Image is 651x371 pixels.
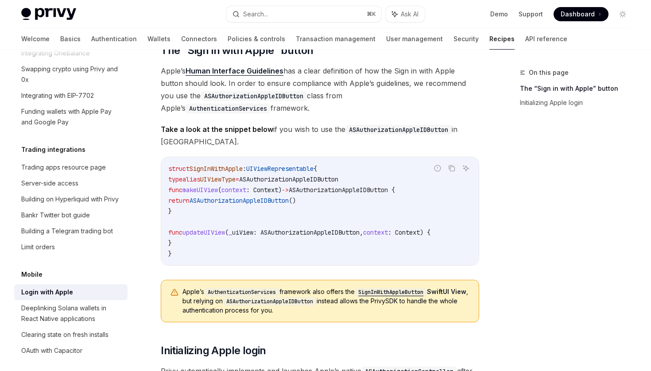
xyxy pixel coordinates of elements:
[168,175,200,183] span: typealias
[201,91,307,101] code: ASAuthorizationAppleIDButton
[296,28,376,50] a: Transaction management
[246,165,314,173] span: UIViewRepresentable
[168,165,190,173] span: struct
[14,343,128,359] a: OAuth with Capacitor
[168,207,172,215] span: }
[14,327,128,343] a: Clearing state on fresh installs
[363,228,388,236] span: context
[314,165,317,173] span: {
[282,186,289,194] span: ->
[289,197,296,205] span: ()
[21,226,113,236] div: Building a Telegram trading bot
[221,186,246,194] span: context
[525,28,567,50] a: API reference
[446,162,457,174] button: Copy the contents from the code block
[520,96,637,110] a: Initializing Apple login
[21,106,122,128] div: Funding wallets with Apple Pay and Google Pay
[21,178,78,189] div: Server-side access
[367,11,376,18] span: ⌘ K
[21,329,108,340] div: Clearing state on fresh installs
[168,197,190,205] span: return
[14,239,128,255] a: Limit orders
[91,28,137,50] a: Authentication
[401,10,418,19] span: Ask AI
[21,242,55,252] div: Limit orders
[14,61,128,88] a: Swapping crypto using Privy and 0x
[236,175,239,183] span: =
[168,239,172,247] span: }
[14,284,128,300] a: Login with Apple
[168,186,182,194] span: func
[345,125,452,135] code: ASAuthorizationAppleIDButton
[21,287,73,298] div: Login with Apple
[14,159,128,175] a: Trading apps resource page
[529,67,569,78] span: On this page
[14,300,128,327] a: Deeplinking Solana wallets in React Native applications
[161,344,266,358] span: Initializing Apple login
[21,345,82,356] div: OAuth with Capacitor
[561,10,595,19] span: Dashboard
[432,162,443,174] button: Report incorrect code
[453,28,479,50] a: Security
[460,162,472,174] button: Ask AI
[21,269,43,280] h5: Mobile
[520,81,637,96] a: The “Sign in with Apple” button
[60,28,81,50] a: Basics
[21,8,76,20] img: light logo
[554,7,608,21] a: Dashboard
[289,186,395,194] span: ASAuthorizationAppleIDButton {
[223,297,317,306] code: ASAuthorizationAppleIDButton
[161,65,479,114] span: Apple’s has a clear definition of how the Sign in with Apple button should look. In order to ensu...
[161,125,273,134] strong: Take a look at the snippet below
[243,9,268,19] div: Search...
[21,64,122,85] div: Swapping crypto using Privy and 0x
[489,28,515,50] a: Recipes
[253,228,363,236] span: : ASAuthorizationAppleIDButton,
[204,288,279,297] code: AuthenticationServices
[14,175,128,191] a: Server-side access
[388,228,430,236] span: : Context) {
[243,165,246,173] span: :
[226,6,381,22] button: Search...⌘K
[200,175,236,183] span: UIViewType
[186,104,271,113] code: AuthenticationServices
[14,223,128,239] a: Building a Telegram trading bot
[168,228,182,236] span: func
[218,186,221,194] span: (
[147,28,170,50] a: Wallets
[161,43,313,58] span: The “Sign in with Apple” button
[228,28,285,50] a: Policies & controls
[190,165,243,173] span: SignInWithApple
[14,207,128,223] a: Bankr Twitter bot guide
[616,7,630,21] button: Toggle dark mode
[490,10,508,19] a: Demo
[21,162,106,173] div: Trading apps resource page
[182,228,225,236] span: updateUIView
[239,175,338,183] span: ASAuthorizationAppleIDButton
[21,144,85,155] h5: Trading integrations
[229,228,232,236] span: _
[181,28,217,50] a: Connectors
[168,250,172,258] span: }
[21,28,50,50] a: Welcome
[355,288,427,297] code: SignInWithAppleButton
[21,210,90,220] div: Bankr Twitter bot guide
[21,90,94,101] div: Integrating with EIP-7702
[182,186,218,194] span: makeUIView
[21,194,119,205] div: Building on Hyperliquid with Privy
[225,228,229,236] span: (
[246,186,282,194] span: : Context)
[14,88,128,104] a: Integrating with EIP-7702
[161,123,479,148] span: if you wish to use the in [GEOGRAPHIC_DATA].
[21,303,122,324] div: Deeplinking Solana wallets in React Native applications
[186,66,283,76] a: Human Interface Guidelines
[190,197,289,205] span: ASAuthorizationAppleIDButton
[14,191,128,207] a: Building on Hyperliquid with Privy
[386,28,443,50] a: User management
[182,287,470,315] span: Apple’s framework also offers the , but relying on instead allows the PrivySDK to handle the whol...
[386,6,425,22] button: Ask AI
[355,288,466,295] a: SignInWithAppleButtonSwiftUI View
[519,10,543,19] a: Support
[170,288,179,297] svg: Warning
[14,104,128,130] a: Funding wallets with Apple Pay and Google Pay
